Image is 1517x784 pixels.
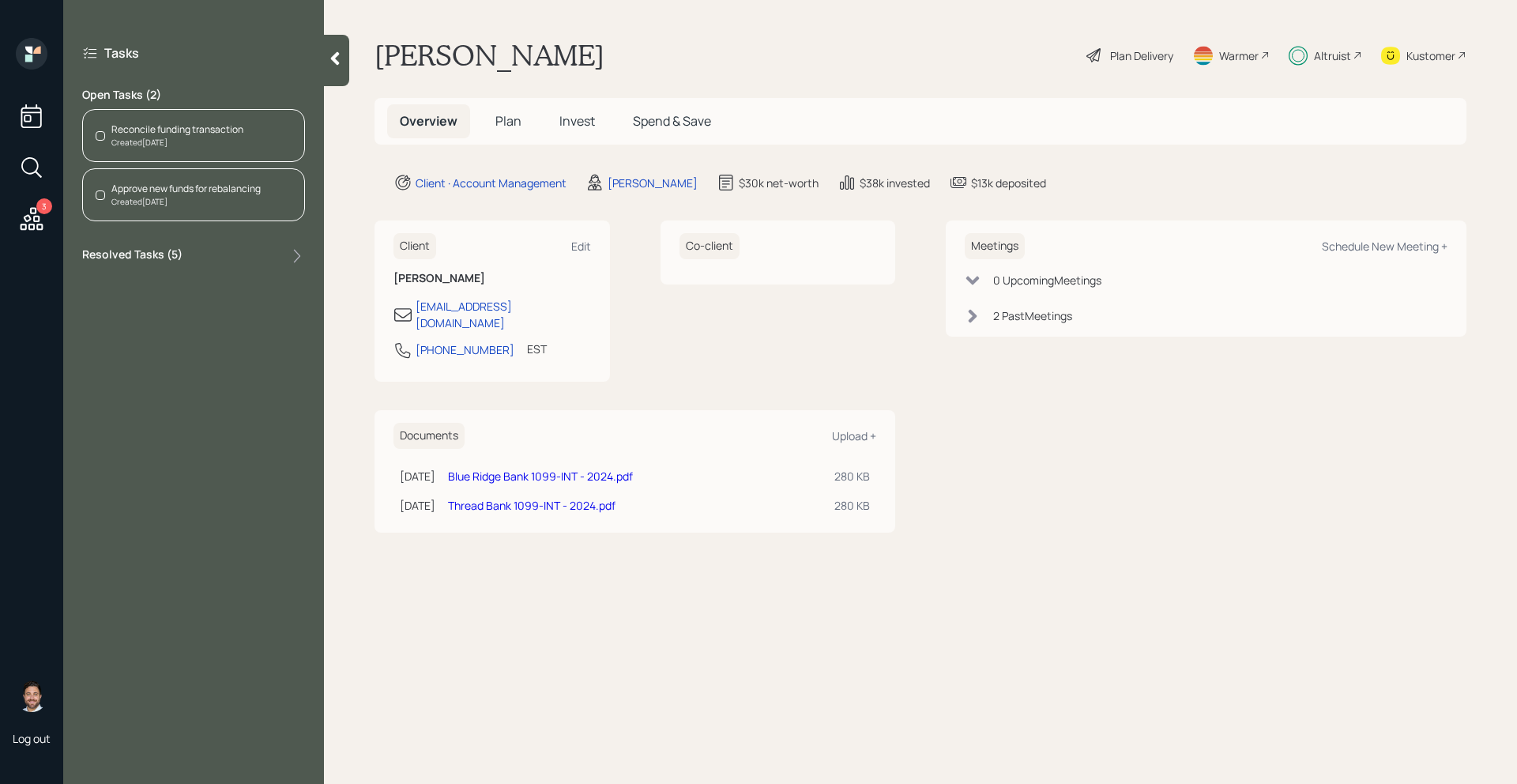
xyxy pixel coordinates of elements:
h1: [PERSON_NAME] [375,38,604,73]
label: Tasks [104,44,139,62]
div: Plan Delivery [1110,47,1173,64]
div: Schedule New Meeting + [1322,239,1447,254]
div: $13k deposited [971,175,1046,191]
div: Created [DATE] [111,196,261,208]
span: Overview [400,112,457,130]
div: Kustomer [1406,47,1455,64]
div: $38k invested [860,175,930,191]
h6: Client [393,233,436,259]
div: [PHONE_NUMBER] [416,341,514,358]
div: Upload + [832,428,876,443]
div: 280 KB [834,497,870,514]
div: EST [527,341,547,357]
div: 0 Upcoming Meeting s [993,272,1101,288]
h6: Co-client [679,233,740,259]
a: Blue Ridge Bank 1099-INT - 2024.pdf [448,469,633,484]
div: Created [DATE] [111,137,243,149]
div: Log out [13,731,51,746]
span: Plan [495,112,521,130]
div: Approve new funds for rebalancing [111,182,261,196]
div: [PERSON_NAME] [608,175,698,191]
h6: Meetings [965,233,1025,259]
div: Edit [571,239,591,254]
div: [DATE] [400,497,435,514]
h6: [PERSON_NAME] [393,272,591,285]
span: Invest [559,112,595,130]
div: Warmer [1219,47,1259,64]
a: Thread Bank 1099-INT - 2024.pdf [448,498,615,513]
h6: Documents [393,423,465,449]
div: Altruist [1314,47,1351,64]
div: [DATE] [400,468,435,484]
label: Open Tasks ( 2 ) [82,87,305,103]
span: Spend & Save [633,112,711,130]
div: Reconcile funding transaction [111,122,243,137]
div: 3 [36,198,52,214]
div: Client · Account Management [416,175,567,191]
div: 280 KB [834,468,870,484]
label: Resolved Tasks ( 5 ) [82,247,183,266]
img: michael-russo-headshot.png [16,680,47,712]
div: [EMAIL_ADDRESS][DOMAIN_NAME] [416,298,591,331]
div: 2 Past Meeting s [993,307,1072,324]
div: $30k net-worth [739,175,819,191]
